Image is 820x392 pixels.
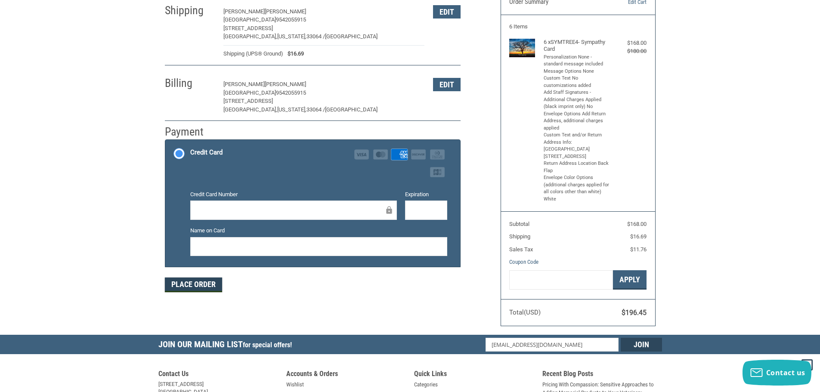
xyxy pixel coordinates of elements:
a: Wishlist [286,380,304,389]
button: Apply [613,270,647,290]
label: Credit Card Number [190,190,397,199]
span: [GEOGRAPHIC_DATA] [223,90,276,96]
span: [GEOGRAPHIC_DATA] [325,33,378,40]
span: [STREET_ADDRESS] [223,98,273,104]
h5: Quick Links [414,370,534,380]
span: [GEOGRAPHIC_DATA], [223,106,277,113]
span: [US_STATE], [277,106,306,113]
h5: Join Our Mailing List [158,335,296,357]
h5: Contact Us [158,370,278,380]
li: Return Address Location Back Flap [544,160,610,174]
span: 9542055915 [276,90,306,96]
h3: 6 Items [509,23,647,30]
button: Contact us [743,360,811,386]
li: Add Staff Signatures - Additional Charges Applied (black imprint only) No [544,89,610,111]
span: [PERSON_NAME] [265,8,306,15]
h2: Shipping [165,3,215,18]
h5: Recent Blog Posts [542,370,662,380]
input: Join [621,338,662,352]
span: [GEOGRAPHIC_DATA], [223,33,277,40]
div: $168.00 [612,39,647,47]
li: Personalization None - standard message included [544,54,610,68]
span: $16.69 [283,49,304,58]
div: Credit Card [190,145,223,160]
li: Custom Text No customizations added [544,75,610,89]
h4: 6 x SYMTREE4- Sympathy Card [544,39,610,53]
h2: Payment [165,125,215,139]
span: Total (USD) [509,309,541,316]
span: $16.69 [630,233,647,240]
a: Categories [414,380,438,389]
span: 9542055915 [276,16,306,23]
span: Shipping [509,233,530,240]
span: Contact us [766,368,805,377]
span: 33064 / [306,33,325,40]
input: Email [486,338,619,352]
span: $168.00 [627,221,647,227]
span: Shipping (UPS® Ground) [223,49,283,58]
span: [PERSON_NAME] [265,81,306,87]
li: Message Options None [544,68,610,75]
span: Sales Tax [509,246,533,253]
span: for special offers! [243,341,292,349]
button: Place Order [165,278,222,292]
li: Envelope Color Options (additional charges applied for all colors other than white) White [544,174,610,203]
li: Custom Text and/or Return Address Info: [GEOGRAPHIC_DATA] [STREET_ADDRESS] [544,132,610,160]
span: [GEOGRAPHIC_DATA] [325,106,378,113]
span: [PERSON_NAME] [223,8,265,15]
span: [US_STATE], [277,33,306,40]
div: $180.00 [612,47,647,56]
label: Name on Card [190,226,447,235]
span: Subtotal [509,221,529,227]
input: Gift Certificate or Coupon Code [509,270,613,290]
span: $11.76 [630,246,647,253]
button: Edit [433,78,461,91]
button: Edit [433,5,461,19]
label: Expiration [405,190,447,199]
span: $196.45 [622,309,647,317]
span: [PERSON_NAME] [223,81,265,87]
span: [GEOGRAPHIC_DATA] [223,16,276,23]
h5: Accounts & Orders [286,370,406,380]
span: [STREET_ADDRESS] [223,25,273,31]
a: Coupon Code [509,259,538,265]
h2: Billing [165,76,215,90]
span: 33064 / [306,106,325,113]
li: Envelope Options Add Return Address, additional charges applied [544,111,610,132]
